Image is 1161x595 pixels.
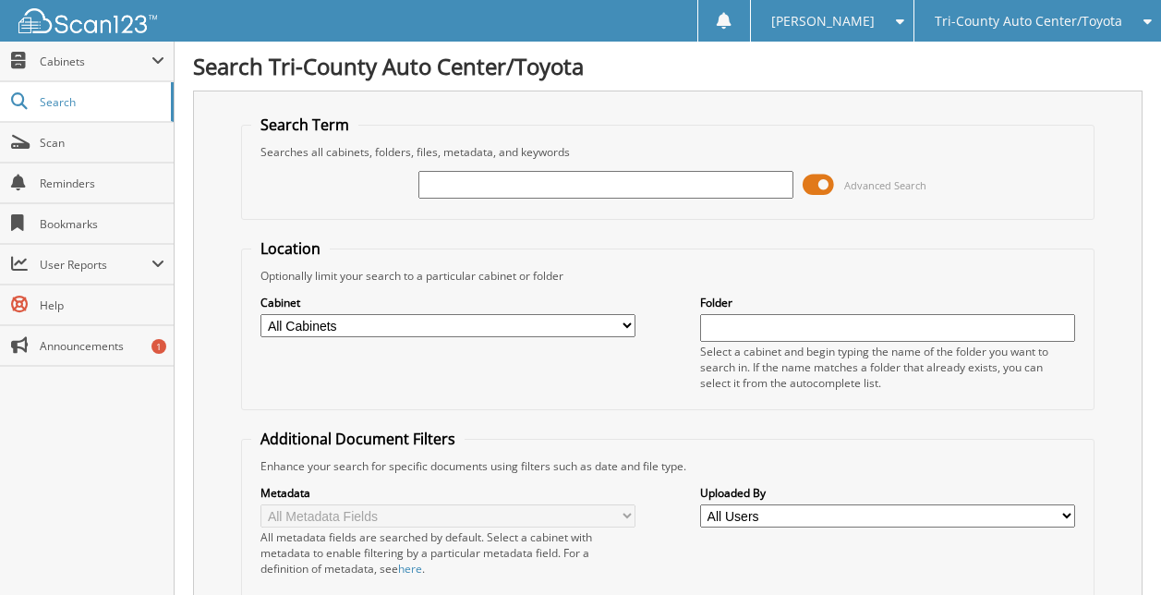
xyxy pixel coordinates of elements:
div: Optionally limit your search to a particular cabinet or folder [251,268,1083,284]
label: Folder [700,295,1075,310]
span: Bookmarks [40,216,164,232]
legend: Location [251,238,330,259]
legend: Search Term [251,115,358,135]
span: Scan [40,135,164,151]
span: User Reports [40,257,151,273]
span: Cabinets [40,54,151,69]
div: Select a cabinet and begin typing the name of the folder you want to search in. If the name match... [700,344,1075,391]
span: Advanced Search [844,178,926,192]
span: Search [40,94,162,110]
h1: Search Tri-County Auto Center/Toyota [193,51,1143,81]
img: scan123-logo-white.svg [18,8,157,33]
div: Searches all cabinets, folders, files, metadata, and keywords [251,144,1083,160]
span: Help [40,297,164,313]
label: Cabinet [260,295,635,310]
div: 1 [151,339,166,354]
a: here [398,561,422,577]
label: Metadata [260,485,635,501]
div: Enhance your search for specific documents using filters such as date and file type. [251,458,1083,474]
legend: Additional Document Filters [251,429,465,449]
div: All metadata fields are searched by default. Select a cabinet with metadata to enable filtering b... [260,529,635,577]
span: [PERSON_NAME] [771,16,875,27]
label: Uploaded By [700,485,1075,501]
span: Tri-County Auto Center/Toyota [935,16,1122,27]
span: Announcements [40,338,164,354]
span: Reminders [40,176,164,191]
